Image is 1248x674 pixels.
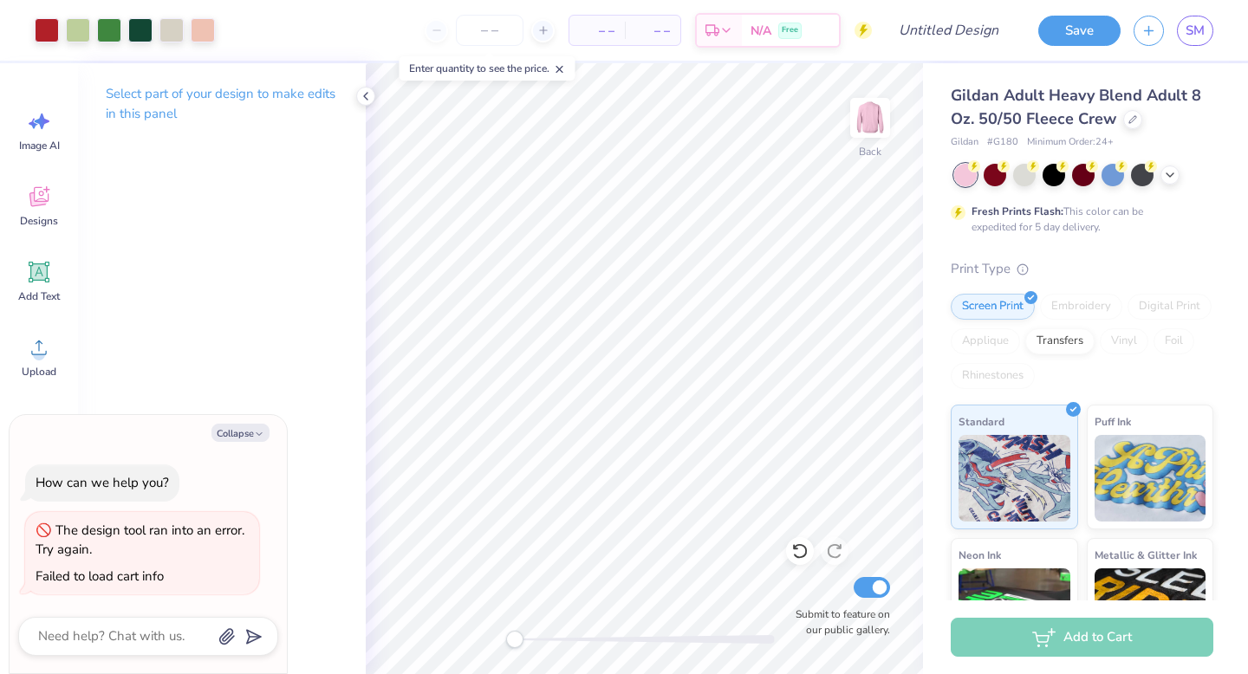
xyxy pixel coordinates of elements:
span: Minimum Order: 24 + [1027,135,1114,150]
input: Untitled Design [885,13,1012,48]
span: Free [782,24,798,36]
span: Gildan Adult Heavy Blend Adult 8 Oz. 50/50 Fleece Crew [951,85,1201,129]
span: Standard [959,412,1004,431]
div: Failed to load cart info [36,567,164,585]
div: Transfers [1025,328,1095,354]
img: Neon Ink [959,568,1070,655]
label: Submit to feature on our public gallery. [786,606,890,638]
span: Image AI [19,139,60,152]
img: Standard [959,435,1070,522]
img: Back [853,100,887,135]
div: Vinyl [1100,328,1148,354]
span: N/A [751,22,771,40]
p: Select part of your design to make edits in this panel [106,84,338,124]
div: Rhinestones [951,363,1035,389]
span: Puff Ink [1095,412,1131,431]
strong: Fresh Prints Flash: [972,204,1063,218]
div: Applique [951,328,1020,354]
div: The design tool ran into an error. Try again. [36,522,244,559]
div: Embroidery [1040,294,1122,320]
div: Screen Print [951,294,1035,320]
a: SM [1177,16,1213,46]
span: Add Text [18,289,60,303]
button: Save [1038,16,1121,46]
div: Print Type [951,259,1213,279]
img: Puff Ink [1095,435,1206,522]
img: Metallic & Glitter Ink [1095,568,1206,655]
span: – – [580,22,614,40]
button: Collapse [211,424,270,442]
span: Upload [22,365,56,379]
span: – – [635,22,670,40]
div: Foil [1154,328,1194,354]
div: Digital Print [1128,294,1212,320]
div: Back [859,144,881,159]
div: Accessibility label [506,631,523,648]
span: SM [1186,21,1205,41]
div: How can we help you? [36,474,169,491]
div: Enter quantity to see the price. [400,56,575,81]
input: – – [456,15,523,46]
span: Neon Ink [959,546,1001,564]
span: # G180 [987,135,1018,150]
span: Metallic & Glitter Ink [1095,546,1197,564]
span: Designs [20,214,58,228]
span: Gildan [951,135,978,150]
div: This color can be expedited for 5 day delivery. [972,204,1185,235]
